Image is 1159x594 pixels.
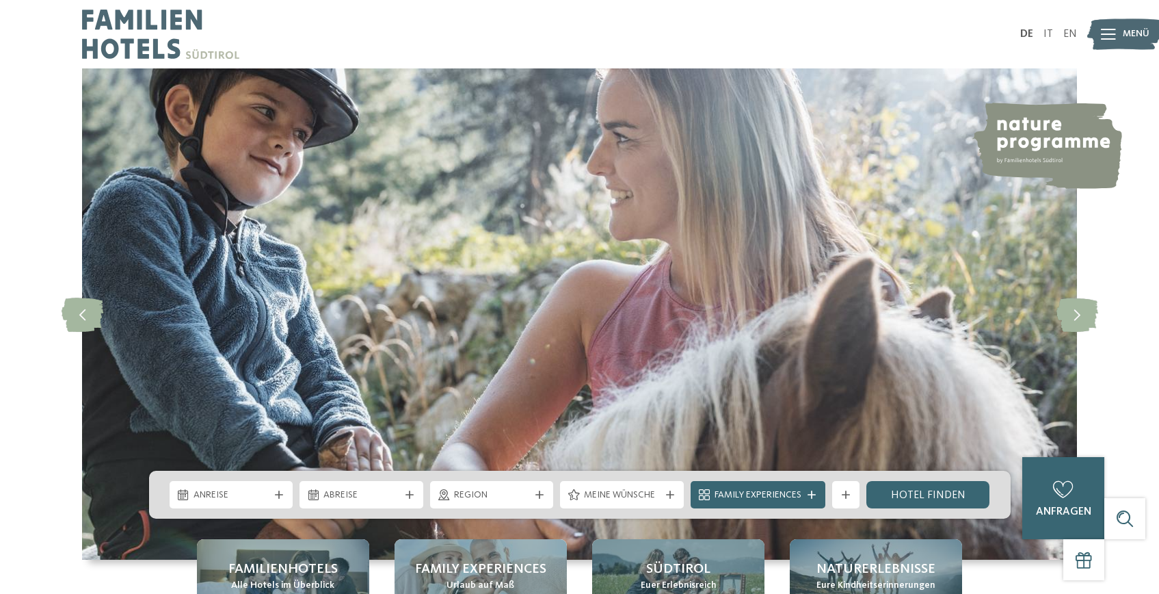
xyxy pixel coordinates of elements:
[646,560,710,579] span: Südtirol
[1022,457,1104,539] a: anfragen
[454,489,530,502] span: Region
[82,68,1077,560] img: Familienhotels Südtirol: The happy family places
[866,481,990,508] a: Hotel finden
[1036,506,1091,517] span: anfragen
[972,103,1122,189] img: nature programme by Familienhotels Südtirol
[194,489,269,502] span: Anreise
[228,560,338,579] span: Familienhotels
[816,579,935,593] span: Eure Kindheitserinnerungen
[1043,29,1053,40] a: IT
[641,579,717,593] span: Euer Erlebnisreich
[816,560,935,579] span: Naturerlebnisse
[584,489,660,502] span: Meine Wünsche
[1123,27,1149,41] span: Menü
[447,579,514,593] span: Urlaub auf Maß
[715,489,801,502] span: Family Experiences
[415,560,546,579] span: Family Experiences
[231,579,334,593] span: Alle Hotels im Überblick
[1020,29,1033,40] a: DE
[323,489,399,502] span: Abreise
[1063,29,1077,40] a: EN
